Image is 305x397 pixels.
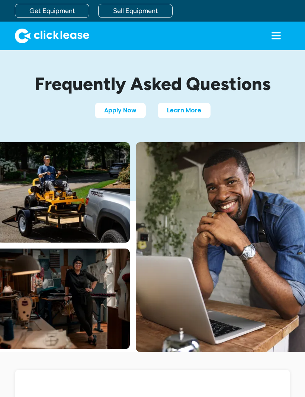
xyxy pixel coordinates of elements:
[15,28,89,43] a: home
[15,4,89,18] a: Get Equipment
[158,103,211,118] a: Learn More
[95,103,146,118] a: Apply Now
[262,22,290,50] div: menu
[98,4,173,18] a: Sell Equipment
[15,74,290,94] h1: Frequently Asked Questions
[15,28,89,43] img: Clicklease logo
